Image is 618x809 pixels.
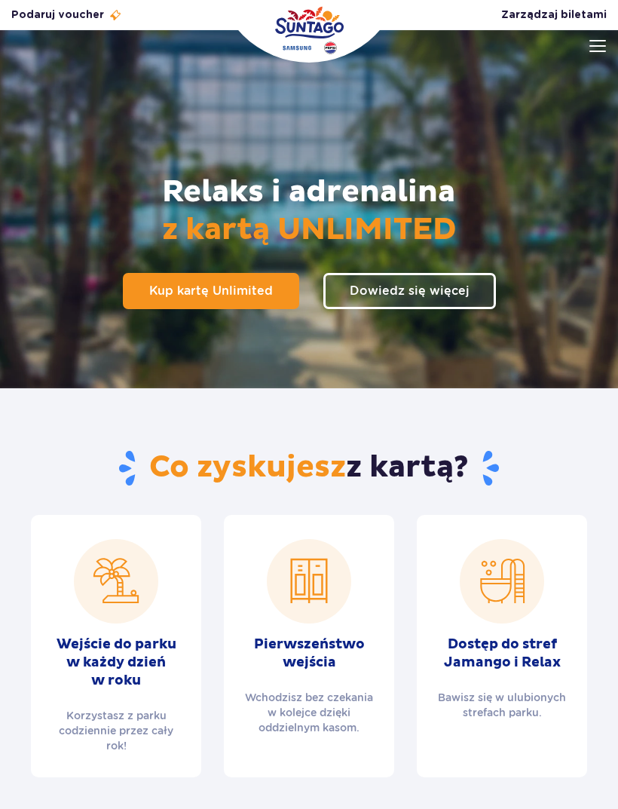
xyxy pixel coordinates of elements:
[350,285,470,297] span: Dowiedz się więcej
[162,211,457,249] span: z kartą UNLIMITED
[501,8,607,23] a: Zarządzaj biletami
[254,636,365,672] h2: Pierwszeństwo wejścia
[589,40,606,52] img: Open menu
[123,273,299,309] a: Kup kartę Unlimited
[11,8,104,23] span: Podaruj voucher
[444,636,561,672] h2: Dostęp do stref Jamango i Relax
[49,636,183,690] h2: Wejście do parku w każdy dzień w roku
[49,708,183,753] p: Korzystasz z parku codziennie przez cały rok!
[162,173,457,249] h2: Relaks i adrenalina
[149,449,346,486] span: Co zyskujesz
[149,285,273,297] span: Kup kartę Unlimited
[11,8,122,23] a: Podaruj voucher
[31,449,587,488] h2: z kartą?
[435,690,569,720] p: Bawisz się w ulubionych strefach parku.
[323,273,496,309] a: Dowiedz się więcej
[242,690,376,735] p: Wchodzisz bez czekania w kolejce dzięki oddzielnym kasom.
